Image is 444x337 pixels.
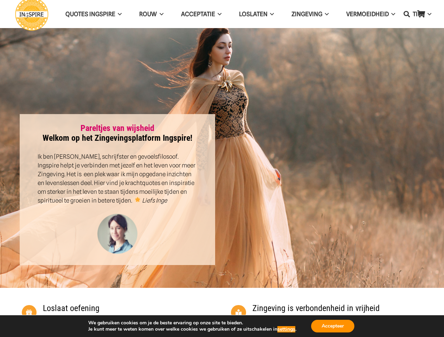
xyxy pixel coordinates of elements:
[57,5,130,23] a: QUOTES INGSPIREQUOTES INGSPIRE Menu
[215,5,221,23] span: Acceptatie Menu
[88,320,296,326] p: We gebruiken cookies om je de beste ervaring op onze site te bieden.
[230,5,283,23] a: LoslatenLoslaten Menu
[425,5,431,23] span: TIPS Menu
[322,5,329,23] span: Zingeving Menu
[404,5,440,23] a: TIPSTIPS Menu
[135,197,141,203] img: 🌟
[400,5,414,23] a: Zoeken
[139,11,157,18] span: ROUW
[311,320,354,332] button: Accepteer
[22,305,43,320] a: Loslaat oefening
[81,123,154,133] a: Pareltjes van wijsheid
[239,11,268,18] span: Loslaten
[88,326,296,332] p: Je kunt meer te weten komen over welke cookies we gebruiken of ze uitschakelen in .
[346,11,389,18] span: VERMOEIDHEID
[277,326,295,332] button: settings
[172,5,230,23] a: AcceptatieAcceptatie Menu
[130,5,172,23] a: ROUWROUW Menu
[115,5,122,23] span: QUOTES INGSPIRE Menu
[157,5,163,23] span: ROUW Menu
[142,197,167,204] em: Liefs Inge
[96,214,139,256] img: Inge Geertzen - schrijfster Ingspire.nl, markteer en handmassage therapeut
[43,303,99,313] a: Loslaat oefening
[291,11,322,18] span: Zingeving
[231,305,252,320] a: Zingeving is verbondenheid in vrijheid
[65,11,115,18] span: QUOTES INGSPIRE
[283,5,337,23] a: ZingevingZingeving Menu
[38,152,198,205] p: Ik ben [PERSON_NAME], schrijfster en gevoelsfilosoof. Ingspire helpt je verbinden met jezelf en h...
[413,11,425,18] span: TIPS
[389,5,395,23] span: VERMOEIDHEID Menu
[268,5,274,23] span: Loslaten Menu
[181,11,215,18] span: Acceptatie
[337,5,404,23] a: VERMOEIDHEIDVERMOEIDHEID Menu
[252,303,380,313] a: Zingeving is verbondenheid in vrijheid
[43,123,192,143] strong: Welkom op het Zingevingsplatform Ingspire!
